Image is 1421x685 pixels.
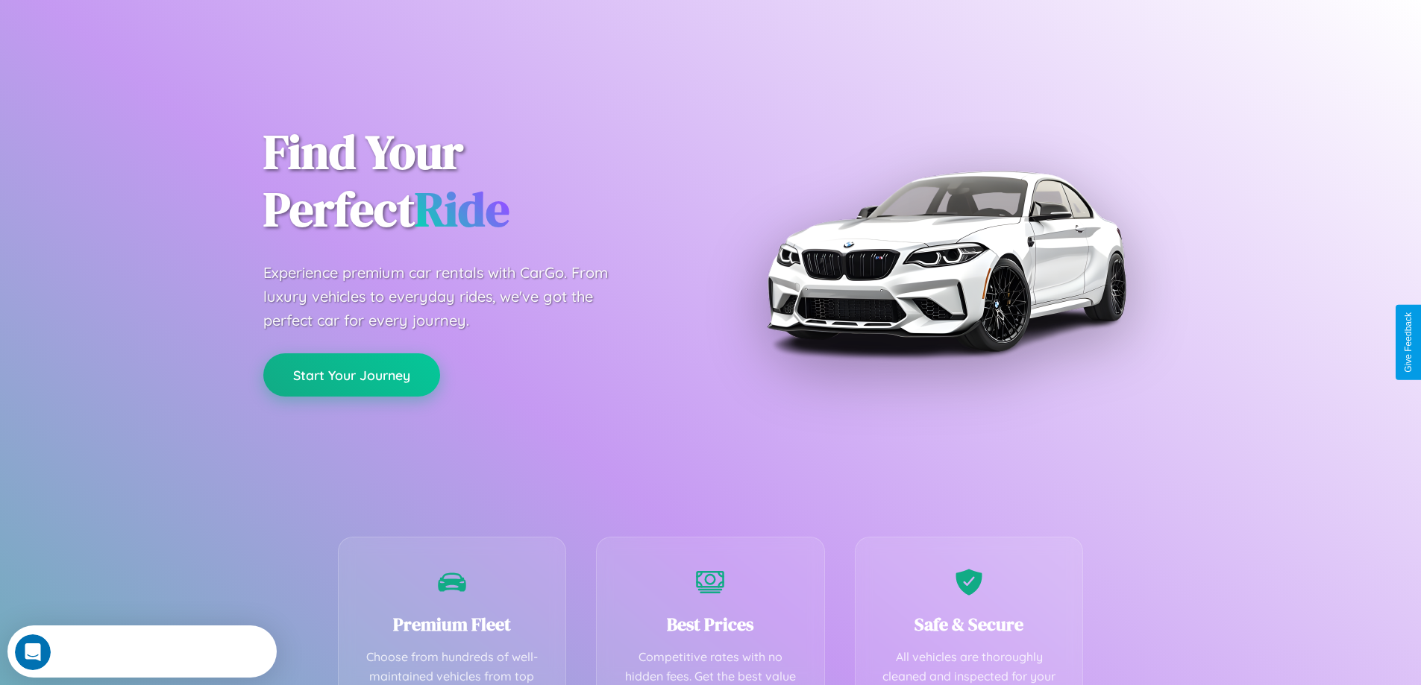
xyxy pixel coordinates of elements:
iframe: Intercom live chat [15,634,51,670]
p: Experience premium car rentals with CarGo. From luxury vehicles to everyday rides, we've got the ... [263,261,636,332]
h1: Find Your Perfect [263,124,688,239]
h3: Best Prices [619,612,802,637]
img: Premium BMW car rental vehicle [759,75,1132,447]
button: Start Your Journey [263,353,440,397]
span: Ride [415,177,509,242]
h3: Safe & Secure [878,612,1061,637]
h3: Premium Fleet [361,612,544,637]
div: Give Feedback [1403,312,1414,373]
iframe: Intercom live chat discovery launcher [7,625,277,678]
